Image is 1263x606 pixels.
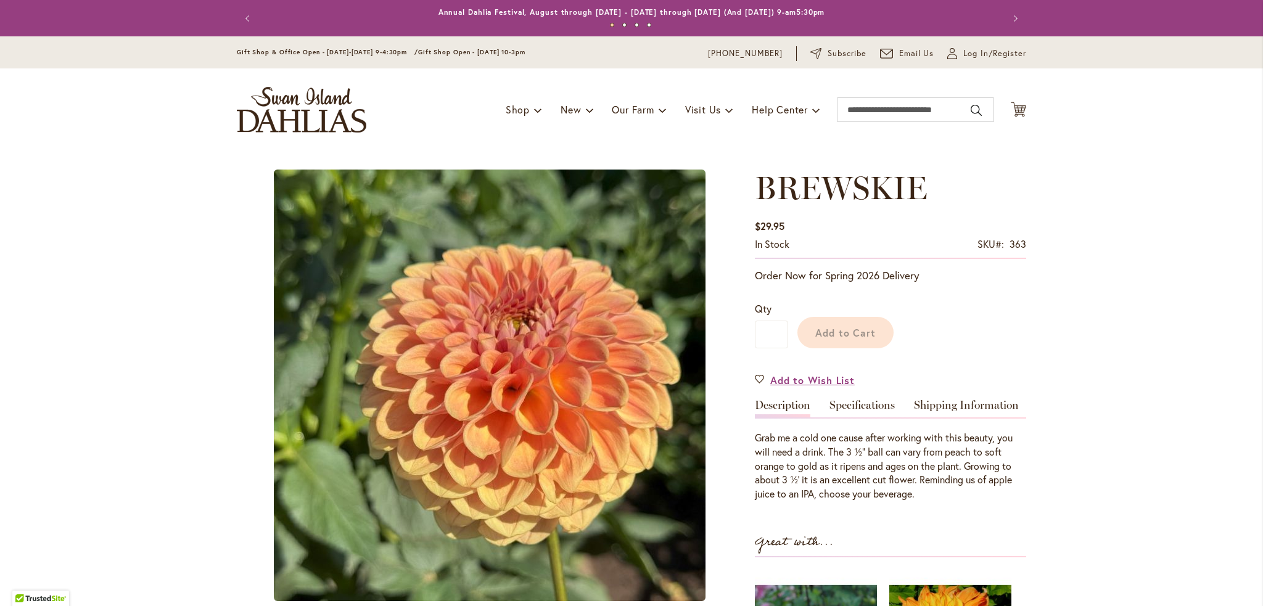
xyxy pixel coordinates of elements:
span: Log In/Register [963,47,1026,60]
span: Gift Shop Open - [DATE] 10-3pm [418,48,525,56]
span: Our Farm [612,103,654,116]
a: Log In/Register [947,47,1026,60]
p: Order Now for Spring 2026 Delivery [755,268,1026,283]
div: 363 [1010,237,1026,252]
a: Add to Wish List [755,373,855,387]
a: [PHONE_NUMBER] [708,47,783,60]
strong: Great with... [755,532,834,552]
button: 3 of 4 [635,23,639,27]
span: Visit Us [685,103,721,116]
span: Subscribe [828,47,866,60]
button: 1 of 4 [610,23,614,27]
span: Shop [506,103,530,116]
img: main product photo [274,170,706,601]
strong: SKU [977,237,1004,250]
span: New [561,103,581,116]
span: Qty [755,302,771,315]
button: Previous [237,6,261,31]
span: Help Center [752,103,808,116]
p: Grab me a cold one cause after working with this beauty, you will need a drink. The 3 ½” ball can... [755,431,1026,501]
button: 4 of 4 [647,23,651,27]
div: Availability [755,237,789,252]
iframe: Launch Accessibility Center [9,562,44,597]
div: Detailed Product Info [755,399,1026,501]
span: BREWSKIE [755,168,928,207]
button: 2 of 4 [622,23,627,27]
span: $29.95 [755,219,784,232]
a: store logo [237,87,366,133]
button: Next [1002,6,1026,31]
span: In stock [755,237,789,250]
a: Email Us [880,47,934,60]
a: Annual Dahlia Festival, August through [DATE] - [DATE] through [DATE] (And [DATE]) 9-am5:30pm [438,7,825,17]
span: Add to Wish List [770,373,855,387]
a: Subscribe [810,47,866,60]
span: Email Us [899,47,934,60]
a: Specifications [829,399,895,417]
a: Shipping Information [914,399,1019,417]
span: Gift Shop & Office Open - [DATE]-[DATE] 9-4:30pm / [237,48,418,56]
a: Description [755,399,810,417]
